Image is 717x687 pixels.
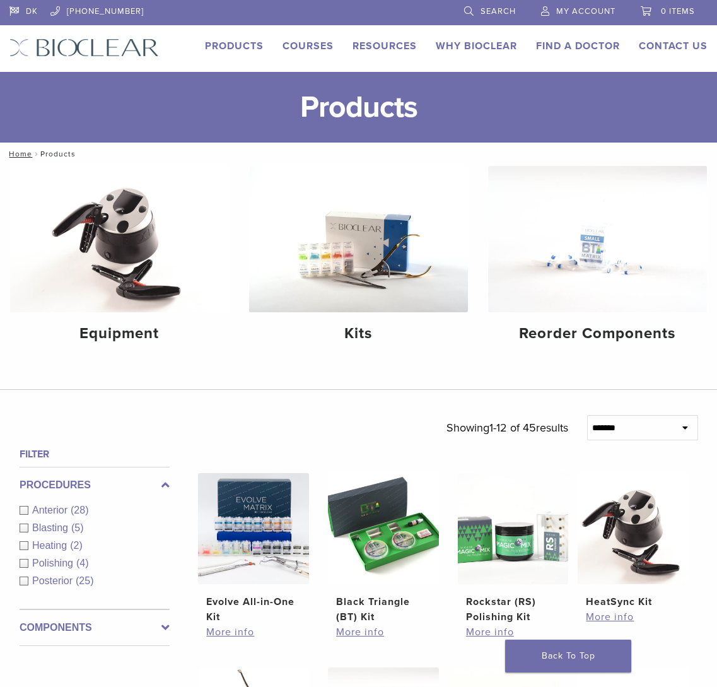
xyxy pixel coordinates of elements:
[283,40,334,52] a: Courses
[328,473,439,625] a: Black Triangle (BT) KitBlack Triangle (BT) Kit
[536,40,620,52] a: Find A Doctor
[249,166,468,353] a: Kits
[32,558,76,568] span: Polishing
[198,473,309,584] img: Evolve All-in-One Kit
[205,40,264,52] a: Products
[198,473,309,625] a: Evolve All-in-One KitEvolve All-in-One Kit
[249,166,468,312] img: Kits
[488,166,707,312] img: Reorder Components
[20,447,170,462] h4: Filter
[578,473,689,609] a: HeatSync KitHeatSync Kit
[556,6,615,16] span: My Account
[458,473,569,584] img: Rockstar (RS) Polishing Kit
[505,640,631,672] a: Back To Top
[20,322,219,345] h4: Equipment
[481,6,516,16] span: Search
[661,6,695,16] span: 0 items
[5,150,32,158] a: Home
[466,625,560,640] a: More info
[328,473,439,584] img: Black Triangle (BT) Kit
[10,166,229,353] a: Equipment
[71,505,88,515] span: (28)
[32,575,76,586] span: Posterior
[32,505,71,515] span: Anterior
[466,594,560,625] h2: Rockstar (RS) Polishing Kit
[446,415,568,442] p: Showing results
[259,322,458,345] h4: Kits
[586,594,680,609] h2: HeatSync Kit
[458,473,569,625] a: Rockstar (RS) Polishing KitRockstar (RS) Polishing Kit
[336,594,430,625] h2: Black Triangle (BT) Kit
[9,38,159,57] img: Bioclear
[206,625,300,640] a: More info
[498,322,697,345] h4: Reorder Components
[20,478,170,493] label: Procedures
[76,575,93,586] span: (25)
[206,594,300,625] h2: Evolve All-in-One Kit
[578,473,689,584] img: HeatSync Kit
[32,540,70,551] span: Heating
[488,166,707,353] a: Reorder Components
[76,558,89,568] span: (4)
[32,151,40,157] span: /
[10,166,229,312] img: Equipment
[336,625,430,640] a: More info
[639,40,708,52] a: Contact Us
[586,609,680,625] a: More info
[353,40,417,52] a: Resources
[70,540,83,551] span: (2)
[71,522,84,533] span: (5)
[32,522,71,533] span: Blasting
[489,421,536,435] span: 1-12 of 45
[20,620,170,635] label: Components
[436,40,517,52] a: Why Bioclear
